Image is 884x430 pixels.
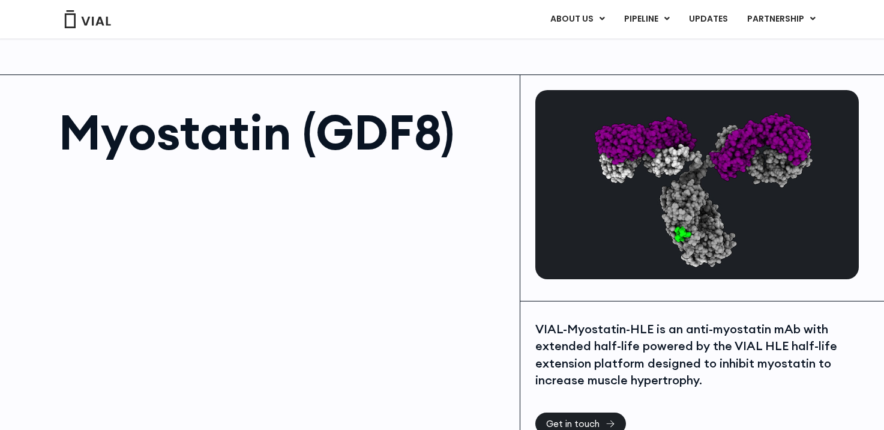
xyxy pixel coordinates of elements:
a: ABOUT USMenu Toggle [541,9,614,29]
h1: Myostatin (GDF8) [59,108,508,156]
div: VIAL-Myostatin-HLE is an anti-myostatin mAb with extended half-life powered by the VIAL HLE half-... [535,321,856,389]
img: Vial Logo [64,10,112,28]
span: Get in touch [546,419,600,428]
a: PARTNERSHIPMenu Toggle [738,9,825,29]
a: PIPELINEMenu Toggle [615,9,679,29]
a: UPDATES [679,9,737,29]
